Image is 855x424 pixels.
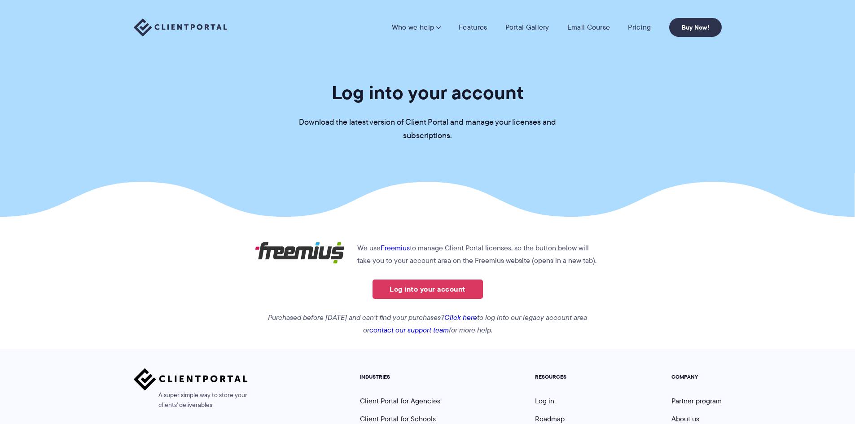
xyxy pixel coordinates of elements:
[293,116,562,143] p: Download the latest version of Client Portal and manage your licenses and subscriptions.
[373,280,483,299] a: Log into your account
[669,18,722,37] a: Buy Now!
[567,23,610,32] a: Email Course
[360,414,436,424] a: Client Portal for Schools
[535,396,554,406] a: Log in
[360,396,440,406] a: Client Portal for Agencies
[628,23,651,32] a: Pricing
[671,374,722,380] h5: COMPANY
[392,23,441,32] a: Who we help
[360,374,451,380] h5: INDUSTRIES
[255,242,600,267] p: We use to manage Client Portal licenses, so the button below will take you to your account area o...
[268,312,587,335] em: Purchased before [DATE] and can't find your purchases? to log into our legacy account area or for...
[459,23,487,32] a: Features
[134,390,248,410] span: A super simple way to store your clients' deliverables
[535,374,587,380] h5: RESOURCES
[505,23,549,32] a: Portal Gallery
[369,325,449,335] a: contact our support team
[381,243,410,253] a: Freemius
[671,396,722,406] a: Partner program
[671,414,699,424] a: About us
[444,312,477,323] a: Click here
[332,81,524,105] h1: Log into your account
[535,414,565,424] a: Roadmap
[255,242,345,264] img: Freemius logo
